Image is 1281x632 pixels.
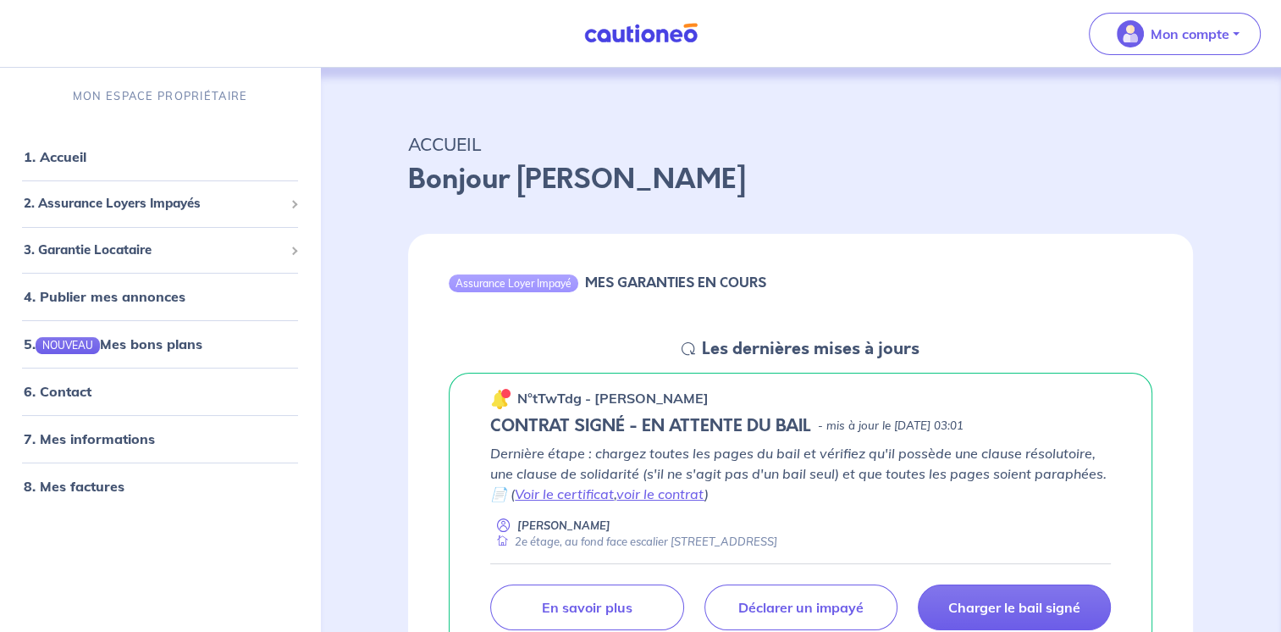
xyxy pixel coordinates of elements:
h5: Les dernières mises à jours [702,339,919,359]
button: illu_account_valid_menu.svgMon compte [1089,13,1261,55]
a: 4. Publier mes annonces [24,288,185,305]
div: 1. Accueil [7,140,313,174]
p: Mon compte [1151,24,1229,44]
h5: CONTRAT SIGNÉ - EN ATTENTE DU BAIL [490,416,811,436]
a: 8. Mes factures [24,478,124,495]
a: Charger le bail signé [918,585,1111,630]
div: 2e étage, au fond face escalier [STREET_ADDRESS] [490,534,777,550]
a: Voir le certificat [515,485,614,502]
a: Déclarer un impayé [704,585,897,630]
a: En savoir plus [490,585,683,630]
span: 3. Garantie Locataire [24,241,284,260]
div: 7. Mes informations [7,422,313,456]
a: 1. Accueil [24,148,86,165]
p: n°tTwTdg - [PERSON_NAME] [517,388,709,408]
span: 2. Assurance Loyers Impayés [24,194,284,213]
div: 8. Mes factures [7,469,313,503]
div: Assurance Loyer Impayé [449,274,578,291]
p: - mis à jour le [DATE] 03:01 [818,418,964,435]
div: 5.NOUVEAUMes bons plans [7,327,313,361]
p: Dernière étape : chargez toutes les pages du bail et vérifiez qu'il possède une clause résolutoir... [490,443,1111,504]
a: voir le contrat [616,485,704,502]
img: illu_account_valid_menu.svg [1117,20,1144,47]
div: 2. Assurance Loyers Impayés [7,187,313,220]
h6: MES GARANTIES EN COURS [585,274,766,291]
p: Déclarer un impayé [738,599,864,616]
p: En savoir plus [542,599,632,616]
a: 5.NOUVEAUMes bons plans [24,335,202,352]
img: Cautioneo [577,23,704,44]
a: 6. Contact [24,383,91,400]
div: 4. Publier mes annonces [7,280,313,313]
div: 6. Contact [7,374,313,408]
div: state: CONTRACT-SIGNED, Context: NEW,CHOOSE-CERTIFICATE,ALONE,LESSOR-DOCUMENTS [490,416,1111,436]
p: MON ESPACE PROPRIÉTAIRE [73,88,247,104]
p: Bonjour [PERSON_NAME] [408,159,1193,200]
a: 7. Mes informations [24,430,155,447]
div: 3. Garantie Locataire [7,234,313,267]
p: Charger le bail signé [948,599,1080,616]
img: 🔔 [490,389,511,409]
p: [PERSON_NAME] [517,518,610,534]
p: ACCUEIL [408,129,1193,159]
